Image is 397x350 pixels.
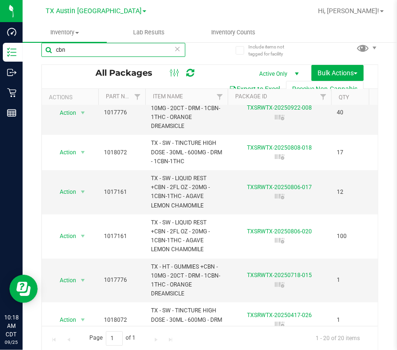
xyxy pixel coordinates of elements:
[106,93,143,100] a: Part Number
[151,306,222,334] span: TX - SW - TINCTURE HIGH DOSE - 30ML - 600MG - DRM - 1CBN-1THC
[247,228,312,235] a: TXSRWTX-20250806-020
[247,144,312,151] a: TXSRWTX-20250808-018
[174,43,181,55] span: Clear
[337,188,373,197] span: 12
[9,275,38,303] iframe: Resource center
[104,108,140,117] span: 1017776
[337,232,373,241] span: 100
[226,192,333,201] div: Serialized
[247,312,312,318] a: TXSRWTX-20250417-026
[248,43,295,57] span: Include items not tagged for facility
[198,28,268,37] span: Inventory Counts
[151,174,222,210] span: TX - SW - LIQUID REST +CBN - 2FL OZ - 20MG - 1CBN-1THC - AGAVE LEMON CHAMOMILE
[212,89,228,105] a: Filter
[7,88,16,97] inline-svg: Retail
[226,236,333,246] div: Serialized
[95,68,162,78] span: All Packages
[77,313,89,326] span: select
[151,218,222,255] span: TX - SW - LIQUID REST +CBN - 2FL OZ - 20MG - 1CBN-1THC - AGAVE LEMON CHAMOMILE
[337,148,373,157] span: 17
[104,188,140,197] span: 1017161
[41,43,185,57] input: Search Package ID, Item Name, SKU, Lot or Part Number...
[226,320,333,329] div: Serialized
[235,93,267,100] a: Package ID
[247,272,312,278] a: TXSRWTX-20250718-015
[23,28,107,37] span: Inventory
[51,106,77,119] span: Action
[7,68,16,77] inline-svg: Outbound
[4,313,18,339] p: 10:18 AM CDT
[77,274,89,287] span: select
[247,184,312,191] a: TXSRWTX-20250806-017
[318,7,379,15] span: Hi, [PERSON_NAME]!
[104,316,140,325] span: 1018072
[77,106,89,119] span: select
[153,93,183,100] a: Item Name
[77,185,89,199] span: select
[51,185,77,199] span: Action
[151,139,222,166] span: TX - SW - TINCTURE HIGH DOSE - 30ML - 600MG - DRM - 1CBN-1THC
[223,81,286,97] button: Export to Excel
[120,28,177,37] span: Lab Results
[7,27,16,37] inline-svg: Dashboard
[104,148,140,157] span: 1018072
[226,152,333,162] div: Serialized
[106,331,123,346] input: 1
[104,276,140,285] span: 1017776
[339,94,349,101] a: Qty
[337,316,373,325] span: 1
[151,95,222,131] span: TX - HT - GUMMIES +CBN - 10MG - 20CT - DRM - 1CBN-1THC - ORANGE DREAMSICLE
[226,113,333,122] div: Serialized
[81,331,143,346] span: Page of 1
[311,65,364,81] button: Bulk Actions
[107,23,191,42] a: Lab Results
[7,48,16,57] inline-svg: Inventory
[51,146,77,159] span: Action
[46,7,142,15] span: TX Austin [GEOGRAPHIC_DATA]
[23,23,107,42] a: Inventory
[77,146,89,159] span: select
[77,230,89,243] span: select
[151,262,222,299] span: TX - HT - GUMMIES +CBN - 10MG - 20CT - DRM - 1CBN-1THC - ORANGE DREAMSICLE
[308,331,367,345] span: 1 - 20 of 20 items
[51,230,77,243] span: Action
[7,108,16,118] inline-svg: Reports
[130,89,145,105] a: Filter
[51,274,77,287] span: Action
[337,276,373,285] span: 1
[226,280,333,290] div: Serialized
[191,23,275,42] a: Inventory Counts
[49,94,95,101] div: Actions
[337,108,373,117] span: 40
[51,313,77,326] span: Action
[104,232,140,241] span: 1017161
[316,89,331,105] a: Filter
[318,69,357,77] span: Bulk Actions
[286,81,364,97] button: Receive Non-Cannabis
[247,104,312,111] a: TXSRWTX-20250922-008
[4,339,18,346] p: 09/25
